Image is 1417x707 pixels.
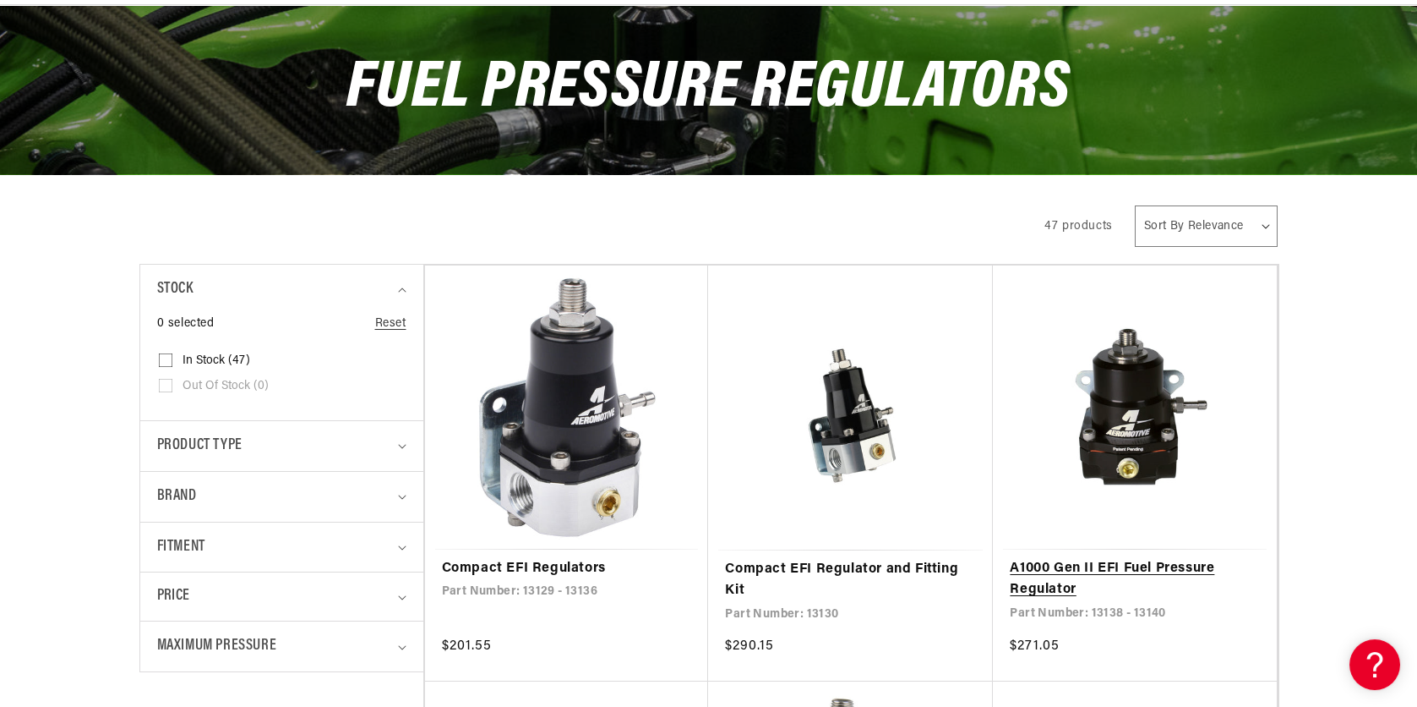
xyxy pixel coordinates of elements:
span: 47 products [1044,220,1113,233]
summary: Product type (0 selected) [157,421,406,471]
span: Out of stock (0) [183,379,269,394]
span: Maximum Pressure [157,634,277,659]
span: In stock (47) [183,353,250,369]
span: Fitment [157,535,205,560]
summary: Price [157,573,406,621]
a: Compact EFI Regulator and Fitting Kit [725,559,976,602]
summary: Stock (0 selected) [157,265,406,315]
a: Reset [375,315,406,333]
span: Product type [157,434,243,458]
span: 0 selected [157,315,215,333]
summary: Fitment (0 selected) [157,523,406,573]
a: Compact EFI Regulators [442,558,692,580]
span: Brand [157,485,197,509]
span: Fuel Pressure Regulators [346,56,1070,123]
span: Stock [157,277,193,302]
a: A1000 Gen II EFI Fuel Pressure Regulator [1010,558,1260,601]
span: Price [157,585,190,608]
summary: Brand (0 selected) [157,472,406,522]
summary: Maximum Pressure (0 selected) [157,622,406,671]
